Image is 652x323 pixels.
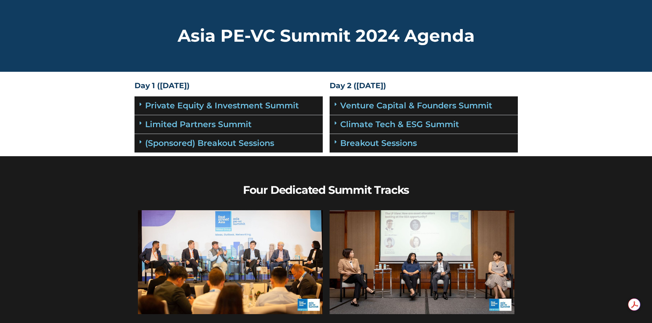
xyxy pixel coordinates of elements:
a: Breakout Sessions [340,138,417,148]
a: Venture Capital & Founders​ Summit [340,100,492,110]
h2: Asia PE-VC Summit 2024 Agenda [135,27,518,44]
h4: Day 1 ([DATE]) [135,82,323,90]
a: (Sponsored) Breakout Sessions [145,138,274,148]
a: Climate Tech & ESG Summit [340,119,459,129]
b: Four Dedicated Summit Tracks [243,183,409,197]
h4: Day 2 ([DATE]) [330,82,518,90]
a: Private Equity & Investment Summit [145,100,299,110]
a: Limited Partners Summit [145,119,252,129]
